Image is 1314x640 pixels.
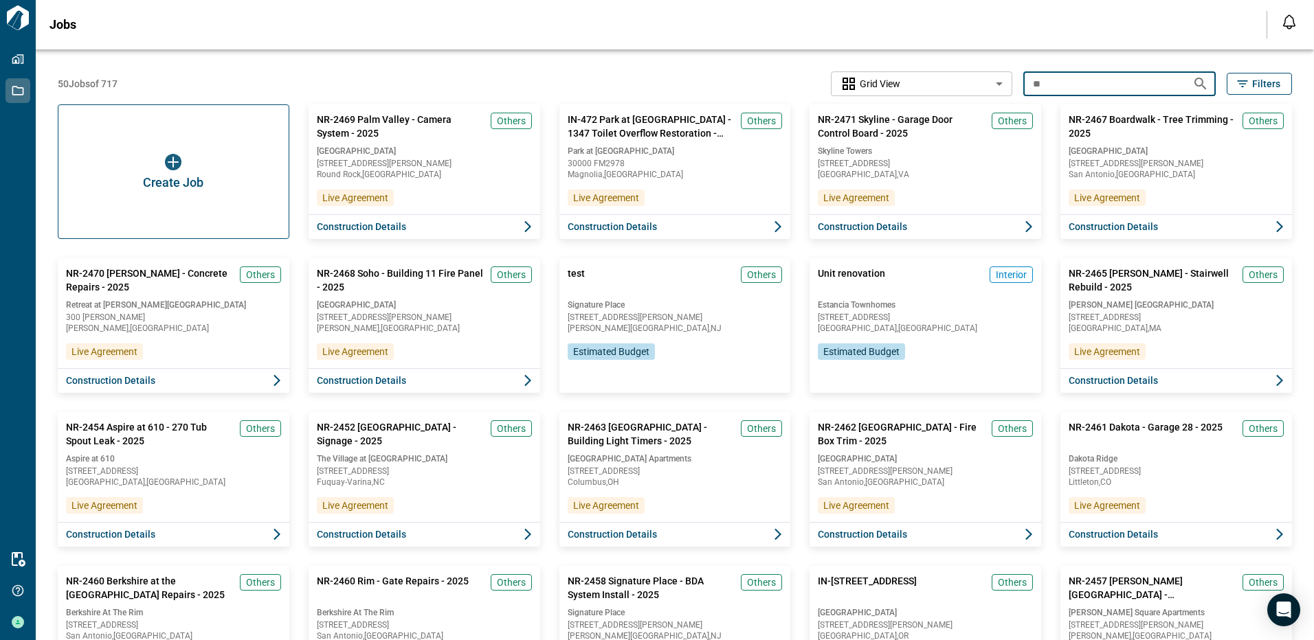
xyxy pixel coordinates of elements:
[818,453,1033,464] span: [GEOGRAPHIC_DATA]
[1249,422,1278,435] span: Others
[818,420,986,448] span: NR-2462 [GEOGRAPHIC_DATA] - Fire Box Trim - 2025
[568,313,783,321] span: [STREET_ADDRESS][PERSON_NAME]
[568,607,783,618] span: Signature Place
[58,77,118,91] span: 50 Jobs of 717
[818,299,1033,310] span: Estancia Townhomes
[568,170,783,179] span: Magnolia , [GEOGRAPHIC_DATA]
[818,607,1033,618] span: [GEOGRAPHIC_DATA]
[66,324,281,332] span: [PERSON_NAME] , [GEOGRAPHIC_DATA]
[818,159,1033,168] span: [STREET_ADDRESS]
[1069,146,1284,157] span: [GEOGRAPHIC_DATA]
[568,527,657,541] span: Construction Details
[246,268,275,282] span: Others
[497,575,526,589] span: Others
[1060,368,1292,393] button: Construction Details
[66,453,281,464] span: Aspire at 610
[831,70,1012,98] div: Without label
[810,214,1041,239] button: Construction Details
[1074,499,1140,512] span: Live Agreement
[66,374,155,387] span: Construction Details
[823,499,889,512] span: Live Agreement
[559,214,791,239] button: Construction Details
[497,268,526,282] span: Others
[573,345,649,358] span: Estimated Budget
[818,527,907,541] span: Construction Details
[818,324,1033,332] span: [GEOGRAPHIC_DATA] , [GEOGRAPHIC_DATA]
[1069,113,1237,140] span: NR-2467 Boardwalk - Tree Trimming - 2025
[1069,266,1237,294] span: NR-2465 [PERSON_NAME] - Stairwell Rebuild - 2025
[1074,191,1140,205] span: Live Agreement
[66,467,281,475] span: [STREET_ADDRESS]
[1069,453,1284,464] span: Dakota Ridge
[1069,574,1237,602] span: NR-2457 [PERSON_NAME][GEOGRAPHIC_DATA] - [GEOGRAPHIC_DATA] - 2025
[1069,313,1284,321] span: [STREET_ADDRESS]
[568,420,736,448] span: NR-2463 [GEOGRAPHIC_DATA] - Building Light Timers - 2025
[568,299,783,310] span: Signature Place
[66,527,155,541] span: Construction Details
[317,574,469,602] span: NR-2460 Rim - Gate Repairs - 2025
[497,422,526,435] span: Others
[317,113,485,140] span: NR-2469 Palm Valley - Camera System - 2025
[66,313,281,321] span: 300 [PERSON_NAME]
[747,114,776,128] span: Others
[818,146,1033,157] span: Skyline Towers
[1069,420,1223,448] span: NR-2461 Dakota - Garage 28 - 2025
[49,18,76,32] span: Jobs
[66,420,234,448] span: NR-2454 Aspire at 610 - 270 Tub Spout Leak - 2025
[322,191,388,205] span: Live Agreement
[996,268,1027,282] span: Interior
[998,575,1027,589] span: Others
[317,220,406,233] span: Construction Details
[58,522,289,547] button: Construction Details
[559,522,791,547] button: Construction Details
[309,214,540,239] button: Construction Details
[66,632,281,640] span: San Antonio , [GEOGRAPHIC_DATA]
[317,527,406,541] span: Construction Details
[818,467,1033,475] span: [STREET_ADDRESS][PERSON_NAME]
[998,114,1027,128] span: Others
[568,621,783,629] span: [STREET_ADDRESS][PERSON_NAME]
[810,522,1041,547] button: Construction Details
[568,574,736,602] span: NR-2458 Signature Place - BDA System Install - 2025
[747,575,776,589] span: Others
[317,478,532,486] span: Fuquay-Varina , NC
[1249,268,1278,282] span: Others
[317,420,485,448] span: NR-2452 [GEOGRAPHIC_DATA] - Signage - 2025
[818,574,917,602] span: IN-[STREET_ADDRESS]
[1069,527,1158,541] span: Construction Details
[1060,214,1292,239] button: Construction Details
[71,499,137,512] span: Live Agreement
[317,607,532,618] span: Berkshire At The Rim
[573,499,639,512] span: Live Agreement
[1074,345,1140,358] span: Live Agreement
[1069,374,1158,387] span: Construction Details
[1069,621,1284,629] span: [STREET_ADDRESS][PERSON_NAME]
[818,113,986,140] span: NR-2471 Skyline - Garage Door Control Board - 2025
[1267,593,1300,626] div: Open Intercom Messenger
[568,467,783,475] span: [STREET_ADDRESS]
[1069,299,1284,310] span: [PERSON_NAME] [GEOGRAPHIC_DATA]
[322,499,388,512] span: Live Agreement
[818,170,1033,179] span: [GEOGRAPHIC_DATA] , VA
[309,368,540,393] button: Construction Details
[568,632,783,640] span: [PERSON_NAME][GEOGRAPHIC_DATA] , NJ
[818,266,885,294] span: Unit renovation
[568,220,657,233] span: Construction Details
[1187,70,1214,98] button: Search jobs
[747,268,776,282] span: Others
[823,345,900,358] span: Estimated Budget
[317,453,532,464] span: The Village at [GEOGRAPHIC_DATA]
[568,113,736,140] span: IN-472 Park at [GEOGRAPHIC_DATA] - 1347 Toilet Overflow Restoration - 2025
[1069,159,1284,168] span: [STREET_ADDRESS][PERSON_NAME]
[1069,632,1284,640] span: [PERSON_NAME] , [GEOGRAPHIC_DATA]
[66,478,281,486] span: [GEOGRAPHIC_DATA] , [GEOGRAPHIC_DATA]
[322,345,388,358] span: Live Agreement
[823,191,889,205] span: Live Agreement
[317,266,485,294] span: NR-2468 Soho - Building 11 Fire Panel - 2025
[568,453,783,464] span: [GEOGRAPHIC_DATA] Apartments
[317,159,532,168] span: [STREET_ADDRESS][PERSON_NAME]
[66,574,234,602] span: NR-2460 Berkshire at the [GEOGRAPHIC_DATA] Repairs - 2025
[860,77,900,91] span: Grid View
[818,632,1033,640] span: [GEOGRAPHIC_DATA] , OR
[998,422,1027,435] span: Others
